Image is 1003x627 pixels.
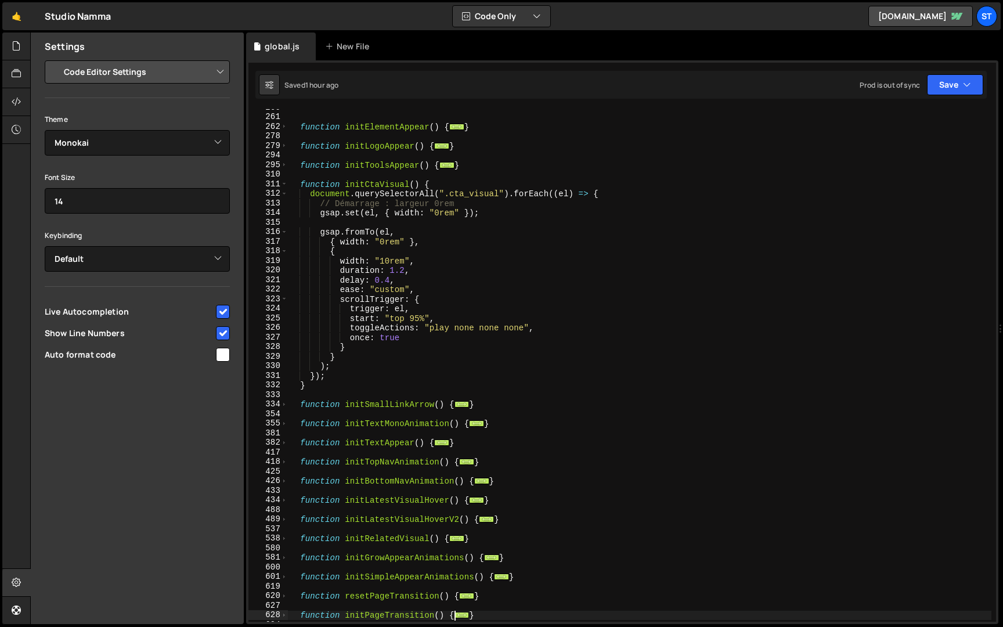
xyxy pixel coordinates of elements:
span: ... [479,516,494,522]
div: 310 [248,170,288,179]
div: Prod is out of sync [860,80,920,90]
div: 537 [248,524,288,534]
button: Code Only [453,6,550,27]
div: 538 [248,534,288,543]
div: 334 [248,399,288,409]
div: 325 [248,313,288,323]
div: 278 [248,131,288,141]
div: 581 [248,553,288,563]
span: ... [459,593,474,599]
div: 330 [248,361,288,371]
div: 433 [248,486,288,496]
div: 295 [248,160,288,170]
div: 315 [248,218,288,228]
div: 620 [248,591,288,601]
div: 321 [248,275,288,285]
div: 328 [248,342,288,352]
div: 316 [248,227,288,237]
div: 317 [248,237,288,247]
div: 332 [248,380,288,390]
a: St [976,6,997,27]
div: global.js [265,41,300,52]
span: Auto format code [45,349,214,361]
div: 417 [248,448,288,457]
div: 313 [248,199,288,208]
div: 381 [248,428,288,438]
div: 418 [248,457,288,467]
span: ... [434,439,449,446]
div: Studio Namma [45,9,111,23]
div: 327 [248,333,288,343]
div: 329 [248,352,288,362]
div: 294 [248,150,288,160]
div: 426 [248,476,288,486]
span: ... [454,612,470,618]
div: 314 [248,208,288,218]
div: 331 [248,371,288,381]
div: 312 [248,189,288,199]
div: 627 [248,601,288,611]
h2: Settings [45,40,85,53]
label: Keybinding [45,230,82,242]
div: Saved [284,80,338,90]
div: 434 [248,495,288,505]
div: 319 [248,256,288,266]
button: Save [927,74,983,95]
div: 488 [248,505,288,515]
span: ... [459,459,474,465]
div: 489 [248,514,288,524]
div: 324 [248,304,288,313]
span: ... [469,420,484,427]
div: 382 [248,438,288,448]
a: [DOMAIN_NAME] [868,6,973,27]
div: 261 [248,112,288,122]
div: 279 [248,141,288,151]
div: 326 [248,323,288,333]
div: 1 hour ago [305,80,339,90]
span: ... [434,142,449,149]
div: 333 [248,390,288,400]
label: Font Size [45,172,75,183]
div: 320 [248,265,288,275]
div: 322 [248,284,288,294]
div: 323 [248,294,288,304]
div: 355 [248,419,288,428]
div: 354 [248,409,288,419]
div: 425 [248,467,288,477]
span: ... [449,535,464,542]
span: ... [439,161,454,168]
span: ... [469,497,484,503]
div: 318 [248,246,288,256]
span: ... [494,574,509,580]
div: 262 [248,122,288,132]
span: ... [454,401,470,408]
label: Theme [45,114,68,125]
span: Live Autocompletion [45,306,214,318]
div: 600 [248,563,288,572]
div: 601 [248,572,288,582]
div: 619 [248,582,288,592]
div: 628 [248,610,288,620]
div: New File [325,41,374,52]
div: 580 [248,543,288,553]
span: ... [449,123,464,129]
a: 🤙 [2,2,31,30]
span: ... [474,478,489,484]
span: ... [484,554,499,561]
span: Show Line Numbers [45,327,214,339]
div: 311 [248,179,288,189]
